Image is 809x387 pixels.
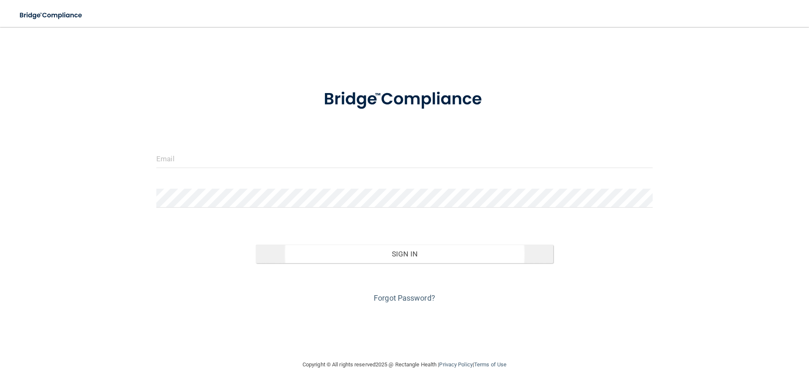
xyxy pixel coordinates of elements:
[256,245,554,263] button: Sign In
[306,77,503,121] img: bridge_compliance_login_screen.278c3ca4.svg
[156,149,653,168] input: Email
[251,351,558,378] div: Copyright © All rights reserved 2025 @ Rectangle Health | |
[13,7,90,24] img: bridge_compliance_login_screen.278c3ca4.svg
[374,294,435,302] a: Forgot Password?
[439,361,472,368] a: Privacy Policy
[474,361,506,368] a: Terms of Use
